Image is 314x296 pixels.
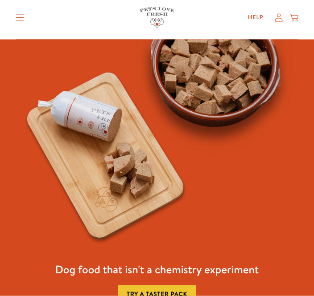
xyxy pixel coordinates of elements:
[241,9,270,26] a: Help
[55,263,259,277] h3: Dog food that isn't a chemistry experiment
[140,7,174,28] img: Pets Love Fresh
[9,8,31,28] summary: Translation missing: en.sections.header.menu
[16,40,298,256] img: Fussy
